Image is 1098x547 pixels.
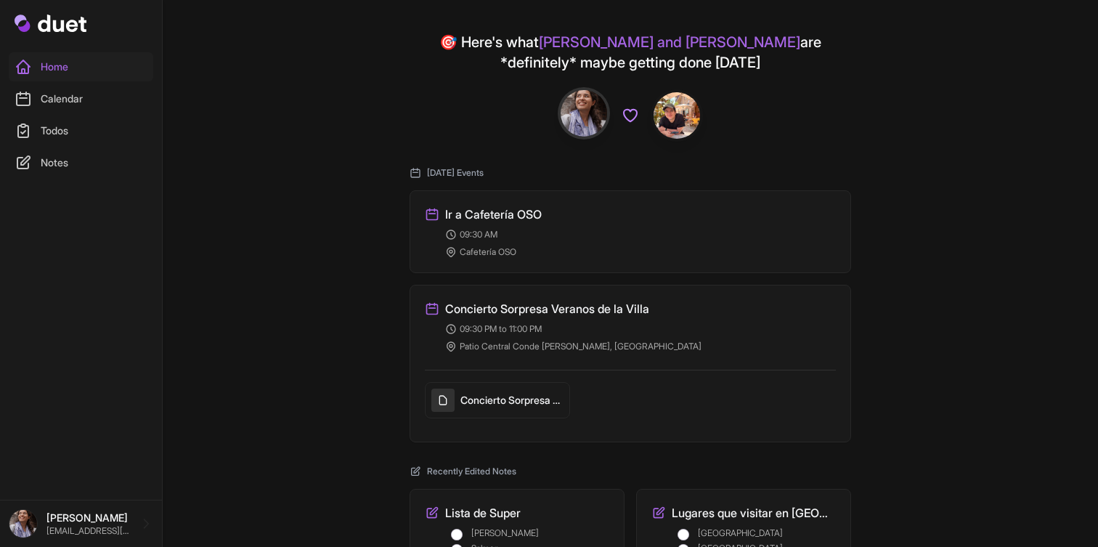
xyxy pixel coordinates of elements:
a: Ir a Cafetería OSO 09:30 AM Cafetería OSO [425,206,836,258]
li: [PERSON_NAME] [451,527,609,540]
p: [EMAIL_ADDRESS][DOMAIN_NAME] [46,525,130,537]
h5: Concierto Sorpresa Veranos de la Villa 14 agosto [460,393,564,408]
a: Concierto Sorpresa Veranos de la Villa 09:30 PM to 11:00 PM Patio Central Conde [PERSON_NAME], [G... [425,300,836,352]
h3: Lugares que visitar en [GEOGRAPHIC_DATA] [672,504,836,522]
h4: 🎯 Here's what are *definitely* maybe getting done [DATE] [410,32,851,73]
span: Cafetería OSO [460,246,516,258]
a: Calendar [9,84,153,113]
img: IMG_0065.jpeg [654,92,700,139]
h2: [DATE] Events [410,167,851,179]
a: Home [9,52,153,81]
h3: Lista de Super [445,504,521,522]
h3: Ir a Cafetería OSO [445,206,542,223]
img: IMG_7956.png [9,509,38,538]
a: Notes [9,148,153,177]
li: [GEOGRAPHIC_DATA] [678,527,836,540]
a: [PERSON_NAME] [EMAIL_ADDRESS][DOMAIN_NAME] [9,509,153,538]
h3: Concierto Sorpresa Veranos de la Villa [445,300,649,317]
span: [PERSON_NAME] and [PERSON_NAME] [539,33,800,51]
img: IMG_7956.png [561,90,607,137]
span: 09:30 PM to 11:00 PM [460,323,542,335]
a: Todos [9,116,153,145]
span: 09:30 AM [460,229,497,240]
span: Patio Central Conde [PERSON_NAME], [GEOGRAPHIC_DATA] [460,341,701,352]
p: [PERSON_NAME] [46,511,130,525]
h2: Recently Edited Notes [410,466,851,477]
a: Concierto Sorpresa Veranos de la Villa 14 agosto [425,382,570,427]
